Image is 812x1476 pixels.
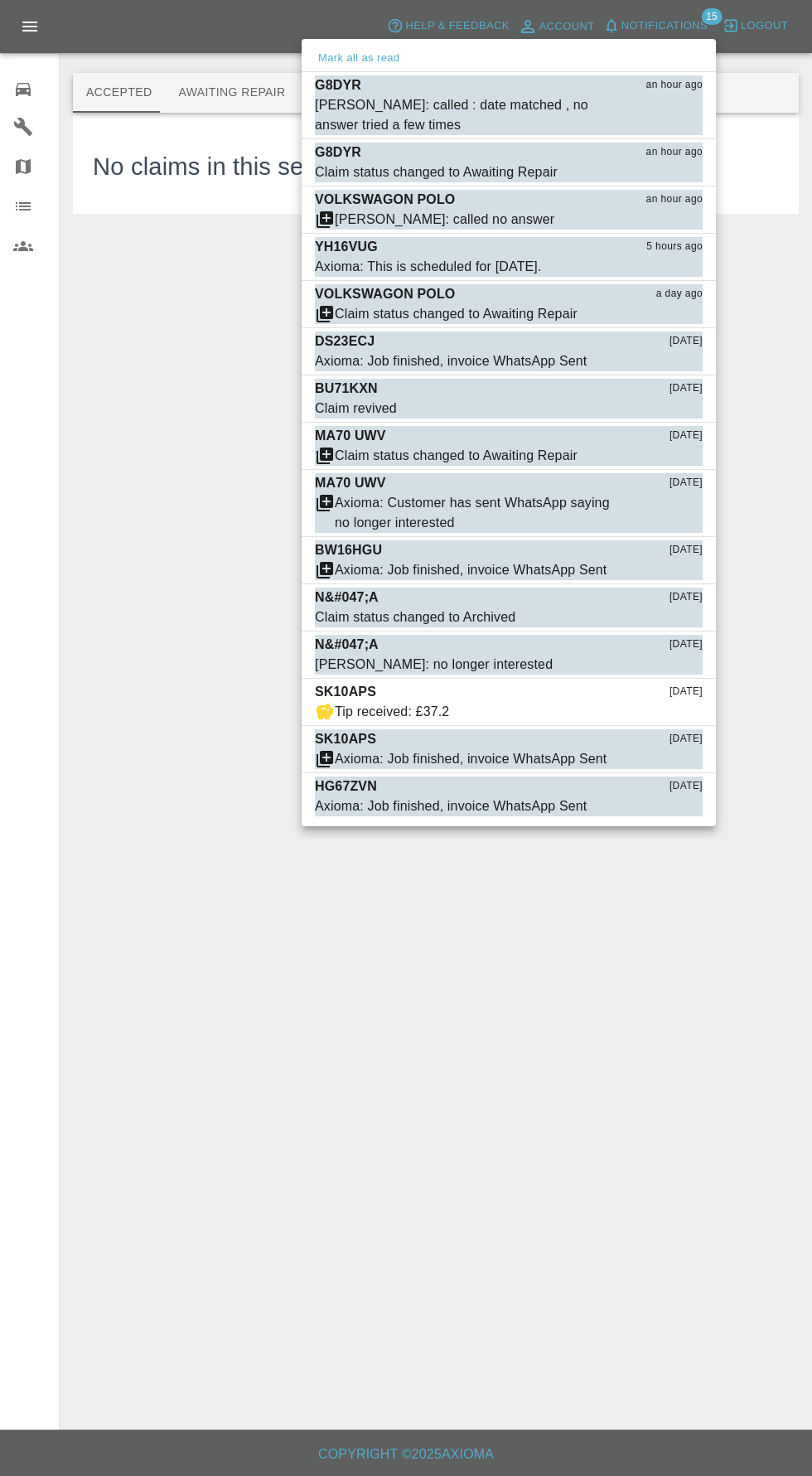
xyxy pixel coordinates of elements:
span: [DATE] [669,636,703,653]
p: VOLKSWAGON POLO [315,190,455,210]
div: Axioma: This is scheduled for [DATE]. [315,257,542,277]
span: [DATE] [669,684,703,700]
div: Claim revived [315,399,397,419]
span: [DATE] [669,589,703,606]
p: SK10APS [315,682,376,702]
span: an hour ago [646,191,703,208]
div: Axioma: Customer has sent WhatsApp saying no longer interested [335,493,620,533]
div: [PERSON_NAME]: called : date matched , no answer tried a few times [315,95,620,135]
span: [DATE] [669,731,703,748]
span: a day ago [656,286,703,302]
div: Claim status changed to Archived [315,607,515,627]
button: Mark all as read [315,49,403,68]
span: [DATE] [669,380,703,397]
span: an hour ago [646,144,703,161]
span: [DATE] [669,333,703,350]
div: Claim status changed to Awaiting Repair [335,304,578,324]
p: BU71KXN [315,379,378,399]
span: [DATE] [669,542,703,559]
div: [PERSON_NAME]: no longer interested [315,655,553,675]
p: VOLKSWAGON POLO [315,284,455,304]
p: SK10APS [315,729,376,749]
p: G8DYR [315,75,361,95]
p: N&#047;A [315,635,379,655]
p: MA70 UWV [315,426,386,446]
div: Axioma: Job finished, invoice WhatsApp Sent [335,749,607,769]
div: Axioma: Job finished, invoice WhatsApp Sent [315,351,587,371]
div: [PERSON_NAME]: called no answer [335,210,554,230]
p: N&#047;A [315,588,379,607]
p: HG67ZVN [315,777,377,796]
p: DS23ECJ [315,331,375,351]
div: Axioma: Job finished, invoice WhatsApp Sent [315,796,587,816]
span: an hour ago [646,77,703,94]
span: [DATE] [669,778,703,795]
span: 5 hours ago [646,239,703,255]
div: Claim status changed to Awaiting Repair [315,162,558,182]
p: MA70 UWV [315,473,386,493]
p: BW16HGU [315,540,382,560]
span: [DATE] [669,428,703,444]
div: Axioma: Job finished, invoice WhatsApp Sent [335,560,607,580]
span: [DATE] [669,475,703,491]
div: Claim status changed to Awaiting Repair [335,446,578,466]
p: YH16VUG [315,237,378,257]
div: Tip received: £37.2 [335,702,449,722]
p: G8DYR [315,143,361,162]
